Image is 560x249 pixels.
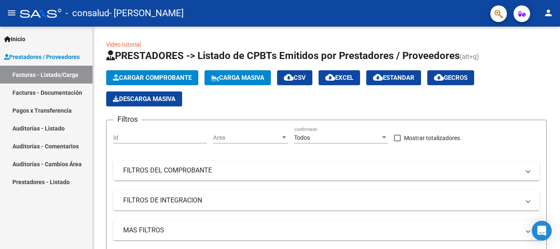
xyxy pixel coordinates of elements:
app-download-masive: Descarga masiva de comprobantes (adjuntos) [106,91,182,106]
span: Gecros [434,74,467,81]
mat-panel-title: MAS FILTROS [123,226,520,235]
button: Carga Masiva [205,70,271,85]
mat-icon: cloud_download [373,72,383,82]
mat-expansion-panel-header: FILTROS DEL COMPROBANTE [113,160,540,180]
span: Inicio [4,35,25,44]
mat-expansion-panel-header: MAS FILTROS [113,220,540,240]
span: Carga Masiva [211,74,264,81]
mat-panel-title: FILTROS DE INTEGRACION [123,196,520,205]
button: EXCEL [319,70,360,85]
span: - consalud [66,4,109,22]
mat-icon: person [543,8,553,18]
span: Todos [294,134,310,141]
span: CSV [284,74,306,81]
button: Gecros [427,70,474,85]
mat-expansion-panel-header: FILTROS DE INTEGRACION [113,190,540,210]
span: Mostrar totalizadores [404,133,460,143]
mat-icon: cloud_download [434,72,444,82]
span: Estandar [373,74,414,81]
span: PRESTADORES -> Listado de CPBTs Emitidos por Prestadores / Proveedores [106,50,460,62]
h3: Filtros [113,113,142,125]
mat-panel-title: FILTROS DEL COMPROBANTE [123,166,520,175]
span: EXCEL [325,74,353,81]
span: Prestadores / Proveedores [4,52,80,62]
span: Area [213,134,280,141]
button: CSV [277,70,312,85]
mat-icon: cloud_download [284,72,294,82]
mat-icon: cloud_download [325,72,335,82]
span: Cargar Comprobante [113,74,192,81]
span: (alt+q) [460,53,479,61]
a: Video tutorial [106,41,141,48]
mat-icon: menu [7,8,17,18]
span: - [PERSON_NAME] [109,4,184,22]
button: Cargar Comprobante [106,70,198,85]
button: Descarga Masiva [106,91,182,106]
button: Estandar [366,70,421,85]
span: Descarga Masiva [113,95,175,103]
div: Open Intercom Messenger [532,221,552,241]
